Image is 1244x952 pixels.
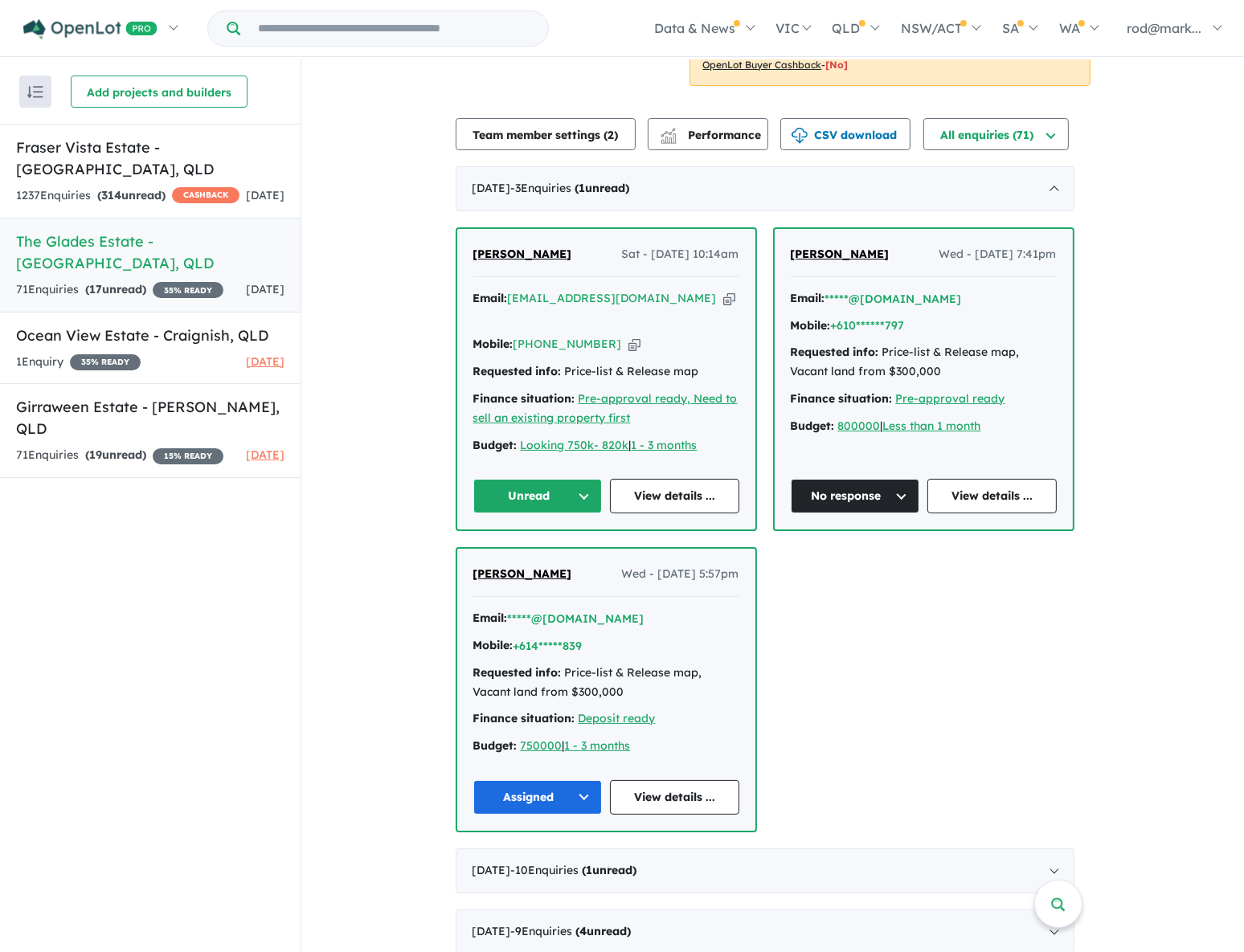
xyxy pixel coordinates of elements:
[521,438,629,452] a: Looking 750k- 820k
[473,638,514,652] strong: Mobile:
[610,780,739,815] a: View details ...
[791,318,831,333] strong: Mobile:
[246,447,284,462] span: [DATE]
[85,282,146,296] strong: ( unread)
[16,396,284,439] h5: Girraween Estate - [PERSON_NAME] , QLD
[473,664,739,702] div: Price-list & Release map, Vacant land from $300,000
[511,924,632,938] span: - 9 Enquir ies
[521,738,563,753] a: 750000
[27,86,43,98] img: sort.svg
[473,391,738,425] a: Pre-approval ready, Need to sell an existing property first
[246,282,284,296] span: [DATE]
[663,128,762,142] span: Performance
[780,118,910,150] button: CSV download
[16,446,223,465] div: 71 Enquir ies
[579,711,656,725] a: Deposit ready
[172,187,239,203] span: CASHBACK
[608,128,614,142] span: 2
[473,364,562,378] strong: Requested info:
[791,391,893,406] strong: Finance situation:
[473,337,514,351] strong: Mobile:
[575,181,630,195] strong: ( unread)
[456,166,1074,211] div: [DATE]
[511,181,630,195] span: - 3 Enquir ies
[576,924,632,938] strong: ( unread)
[473,362,739,382] div: Price-list & Release map
[791,479,920,513] button: No response
[71,76,248,108] button: Add projects and builders
[70,354,141,370] span: 35 % READY
[622,565,739,584] span: Wed - [DATE] 5:57pm
[896,391,1005,406] a: Pre-approval ready
[473,565,572,584] a: [PERSON_NAME]
[791,343,1057,382] div: Price-list & Release map, Vacant land from $300,000
[939,245,1057,264] span: Wed - [DATE] 7:41pm
[661,128,675,137] img: line-chart.svg
[791,419,835,433] strong: Budget:
[927,479,1057,513] a: View details ...
[16,280,223,300] div: 71 Enquir ies
[473,479,603,513] button: Unread
[246,354,284,369] span: [DATE]
[473,438,518,452] strong: Budget:
[791,247,890,261] span: [PERSON_NAME]
[791,417,1057,436] div: |
[16,325,284,346] h5: Ocean View Estate - Craignish , QLD
[1127,20,1201,36] span: rod@mark...
[473,391,575,406] strong: Finance situation:
[473,738,518,753] strong: Budget:
[153,448,223,464] span: 15 % READY
[792,128,808,144] img: download icon
[723,290,735,307] button: Copy
[23,19,158,39] img: Openlot PRO Logo White
[89,447,102,462] span: 19
[622,245,739,264] span: Sat - [DATE] 10:14am
[16,353,141,372] div: 1 Enquir y
[565,738,631,753] a: 1 - 3 months
[246,188,284,202] span: [DATE]
[473,291,508,305] strong: Email:
[16,231,284,274] h5: The Glades Estate - [GEOGRAPHIC_DATA] , QLD
[243,11,545,46] input: Try estate name, suburb, builder or developer
[16,186,239,206] div: 1237 Enquir ies
[16,137,284,180] h5: Fraser Vista Estate - [GEOGRAPHIC_DATA] , QLD
[456,118,636,150] button: Team member settings (2)
[648,118,768,150] button: Performance
[826,59,849,71] span: [No]
[838,419,881,433] a: 800000
[883,419,981,433] a: Less than 1 month
[473,245,572,264] a: [PERSON_NAME]
[473,711,575,725] strong: Finance situation:
[628,336,640,353] button: Copy
[583,863,637,877] strong: ( unread)
[456,848,1074,893] div: [DATE]
[101,188,121,202] span: 314
[473,436,739,456] div: |
[791,291,825,305] strong: Email:
[508,291,717,305] a: [EMAIL_ADDRESS][DOMAIN_NAME]
[473,780,603,815] button: Assigned
[632,438,698,452] a: 1 - 3 months
[85,447,146,462] strong: ( unread)
[580,924,587,938] span: 4
[791,245,890,264] a: [PERSON_NAME]
[923,118,1069,150] button: All enquiries (71)
[511,863,637,877] span: - 10 Enquir ies
[473,247,572,261] span: [PERSON_NAME]
[791,345,879,359] strong: Requested info:
[97,188,166,202] strong: ( unread)
[661,133,677,144] img: bar-chart.svg
[703,59,822,71] u: OpenLot Buyer Cashback
[473,737,739,756] div: |
[587,863,593,877] span: 1
[579,181,586,195] span: 1
[153,282,223,298] span: 35 % READY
